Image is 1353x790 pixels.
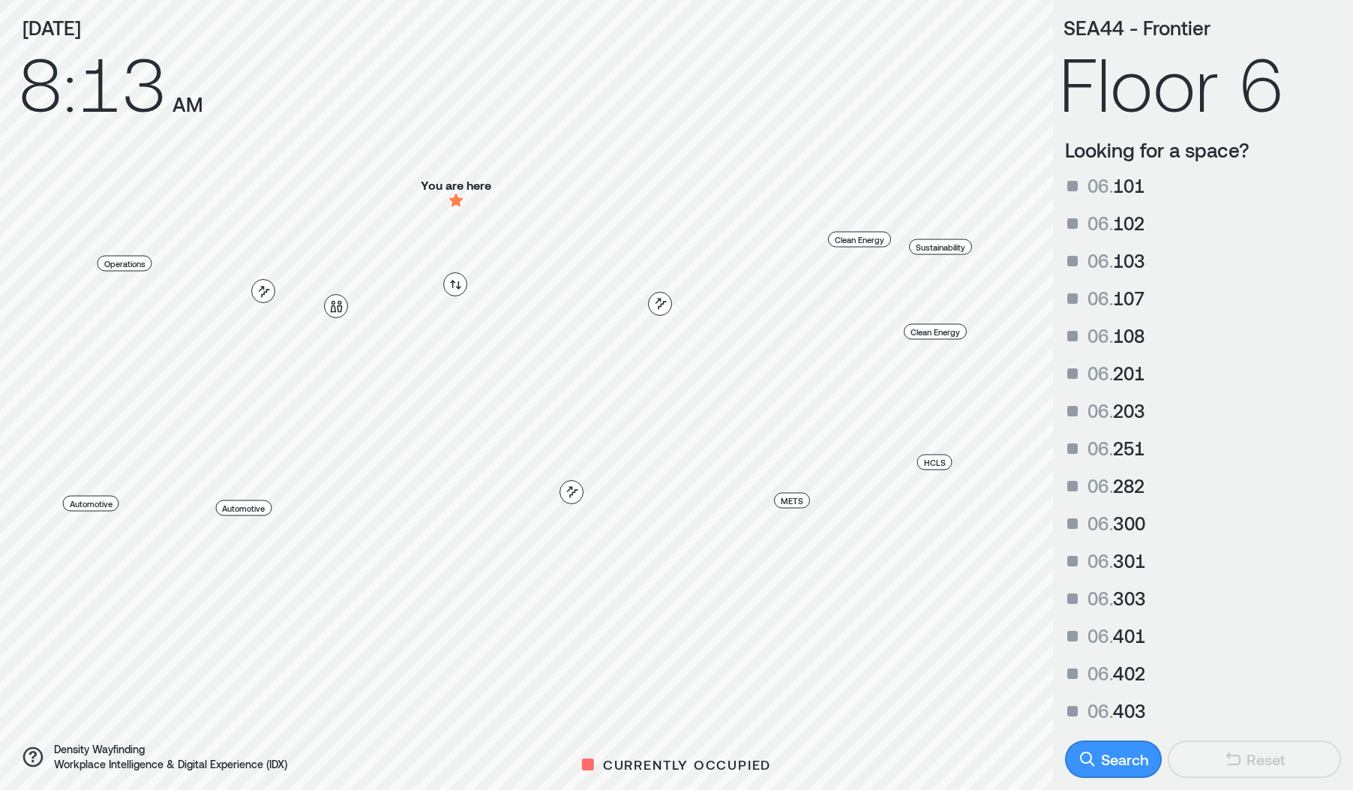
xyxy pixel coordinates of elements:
[1101,749,1148,770] div: Search
[1063,18,1347,38] div: SEA44 - Frontier
[1109,175,1113,197] span: .
[1113,700,1146,722] span: 403
[1087,512,1109,534] span: 06
[54,742,287,757] p: Density Wayfinding
[1109,250,1113,272] span: .
[1087,400,1109,422] span: 06
[1087,550,1109,572] span: 06
[1109,587,1113,609] span: .
[1113,587,1146,609] span: 303
[1113,175,1144,197] span: 101
[1087,362,1109,384] span: 06
[1065,740,1162,778] button: Search
[1087,250,1109,272] span: 06
[1246,749,1285,770] div: Reset
[1087,475,1109,497] span: 06
[1087,212,1109,234] span: 06
[1087,287,1109,309] span: 06
[1087,587,1109,609] span: 06
[1113,250,1145,272] span: 103
[1113,475,1144,497] span: 282
[1113,400,1145,422] span: 203
[1087,700,1109,722] span: 06
[1113,550,1145,572] span: 301
[1109,700,1113,722] span: .
[1109,550,1113,572] span: .
[1109,437,1113,459] span: .
[1113,362,1144,384] span: 201
[1109,287,1113,309] span: .
[1113,287,1144,309] span: 107
[1113,212,1144,234] span: 102
[1113,325,1144,347] span: 108
[1087,625,1109,647] span: 06
[1065,138,1341,161] p: Looking for a space?
[1087,662,1109,684] span: 06
[1109,400,1113,422] span: .
[1168,740,1341,778] button: Reset
[1109,625,1113,647] span: .
[1109,325,1113,347] span: .
[1113,437,1144,459] span: 251
[1113,662,1145,684] span: 402
[1113,625,1145,647] span: 401
[1109,212,1113,234] span: .
[1087,175,1109,197] span: 06
[1113,512,1145,534] span: 300
[1059,50,1347,114] div: Floor 6
[54,757,287,772] p: Workplace Intelligence & Digital Experience (IDX)
[1087,325,1109,347] span: 06
[1087,437,1109,459] span: 06
[1109,475,1113,497] span: .
[1109,362,1113,384] span: .
[1109,662,1113,684] span: .
[1109,512,1113,534] span: .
